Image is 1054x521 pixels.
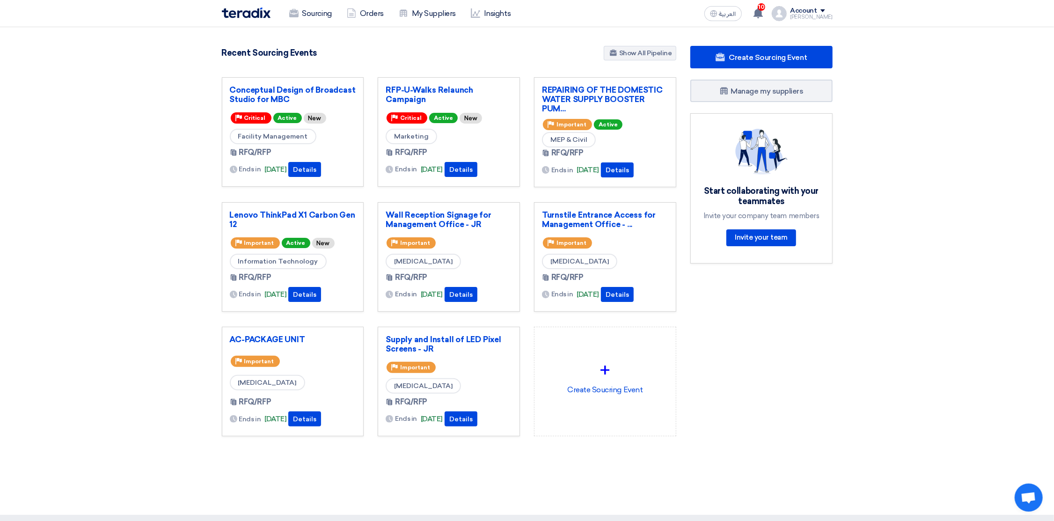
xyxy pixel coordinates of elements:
span: [MEDICAL_DATA] [542,254,617,269]
a: Supply and Install of LED Pixel Screens - JR [386,335,512,353]
div: New [460,113,482,124]
a: Wall Reception Signage for Management Office - JR [386,210,512,229]
button: Details [601,287,634,302]
span: RFQ/RFP [239,396,271,408]
span: RFQ/RFP [395,147,427,158]
span: [DATE] [421,164,443,175]
button: Details [445,287,477,302]
span: RFQ/RFP [239,147,271,158]
a: RFP-U-Walks Relaunch Campaign [386,85,512,104]
span: Active [282,238,310,248]
div: Account [790,7,817,15]
a: Turnstile Entrance Access for Management Office - ... [542,210,668,229]
button: العربية [704,6,742,21]
span: Marketing [386,129,437,144]
img: invite_your_team.svg [735,129,788,175]
a: AC-PACKAGE UNIT [230,335,356,344]
span: [MEDICAL_DATA] [230,375,305,390]
button: Details [288,162,321,177]
span: 10 [758,3,765,11]
button: Details [601,162,634,177]
div: New [312,238,335,249]
span: [DATE] [421,289,443,300]
span: Critical [400,115,422,121]
span: Active [594,119,622,130]
span: Important [556,121,586,128]
span: Ends in [239,289,261,299]
a: Invite your team [726,229,796,246]
span: Important [556,240,586,246]
span: Important [400,240,430,246]
div: New [304,113,326,124]
h4: Recent Sourcing Events [222,48,317,58]
span: [MEDICAL_DATA] [386,254,461,269]
span: [DATE] [264,164,286,175]
span: Ends in [395,414,417,424]
span: Create Sourcing Event [729,53,807,62]
span: RFQ/RFP [239,272,271,283]
span: RFQ/RFP [551,272,584,283]
a: Manage my suppliers [690,80,833,102]
img: profile_test.png [772,6,787,21]
span: Ends in [551,289,573,299]
span: [DATE] [421,414,443,425]
a: Sourcing [282,3,339,24]
span: Critical [244,115,266,121]
span: Ends in [395,164,417,174]
button: Details [445,162,477,177]
div: Create Soucring Event [542,335,668,417]
span: Important [400,364,430,371]
a: Open chat [1015,484,1043,512]
span: العربية [719,11,736,17]
span: MEP & Civil [542,132,596,147]
button: Details [288,287,321,302]
span: Active [273,113,302,123]
span: Important [244,240,274,246]
a: Insights [463,3,518,24]
span: RFQ/RFP [395,396,427,408]
span: Ends in [239,414,261,424]
a: My Suppliers [391,3,463,24]
a: Show All Pipeline [604,46,676,60]
span: Ends in [239,164,261,174]
a: REPAIRING OF THE DOMESTIC WATER SUPPLY BOOSTER PUM... [542,85,668,113]
span: Information Technology [230,254,327,269]
a: Conceptual Design of Broadcast Studio for MBC [230,85,356,104]
span: Important [244,358,274,365]
div: + [542,356,668,384]
span: Ends in [395,289,417,299]
button: Details [288,411,321,426]
span: RFQ/RFP [395,272,427,283]
div: [PERSON_NAME] [790,15,833,20]
div: Start collaborating with your teammates [702,186,821,207]
button: Details [445,411,477,426]
span: [DATE] [577,289,599,300]
span: [MEDICAL_DATA] [386,378,461,394]
span: [DATE] [577,165,599,176]
span: RFQ/RFP [551,147,584,159]
span: [DATE] [264,289,286,300]
a: Lenovo ThinkPad X1 Carbon Gen 12 [230,210,356,229]
span: Active [429,113,458,123]
span: [DATE] [264,414,286,425]
a: Orders [339,3,391,24]
span: Ends in [551,165,573,175]
span: Facility Management [230,129,316,144]
img: Teradix logo [222,7,271,18]
div: Invite your company team members [702,212,821,220]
